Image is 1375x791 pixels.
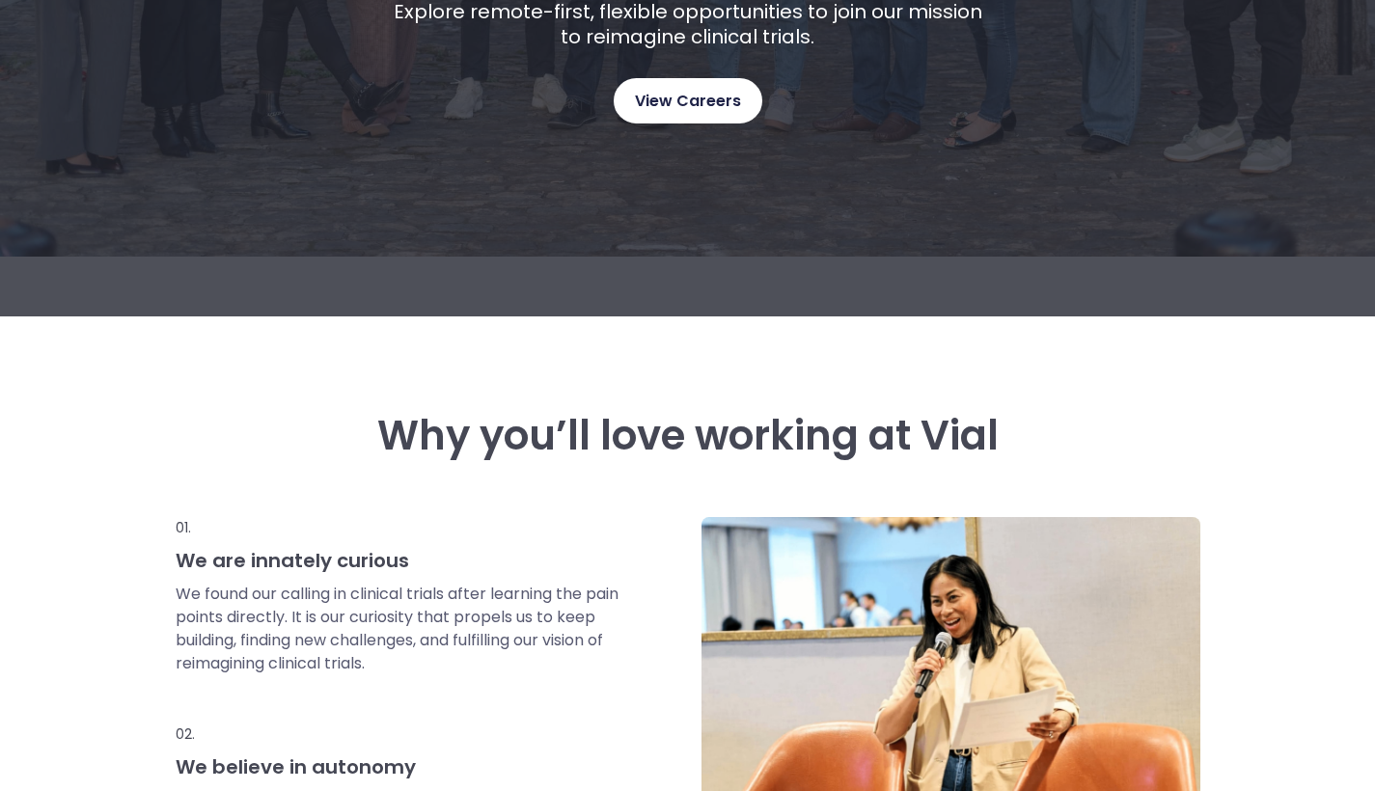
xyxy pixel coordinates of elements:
p: 02. [176,723,621,745]
p: 01. [176,517,621,538]
a: View Careers [614,78,762,123]
span: View Careers [635,89,741,114]
h3: We believe in autonomy [176,754,621,779]
h3: Why you’ll love working at Vial [176,413,1200,459]
p: We found our calling in clinical trials after learning the pain points directly. It is our curios... [176,583,621,675]
h3: We are innately curious [176,548,621,573]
